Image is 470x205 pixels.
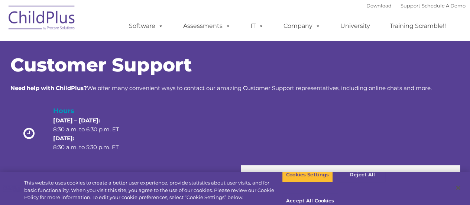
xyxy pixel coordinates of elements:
button: Reject All [339,167,386,183]
button: Cookies Settings [282,167,333,183]
a: Assessments [176,19,238,33]
span: We offer many convenient ways to contact our amazing Customer Support representatives, including ... [10,84,432,92]
strong: [DATE] – [DATE]: [53,117,100,124]
font: | [366,3,466,9]
div: This website uses cookies to create a better user experience, provide statistics about user visit... [24,179,282,201]
p: 8:30 a.m. to 6:30 p.m. ET 8:30 a.m. to 5:30 p.m. ET [53,116,132,152]
strong: Need help with ChildPlus? [10,84,87,92]
button: Close [450,180,466,196]
a: Schedule A Demo [422,3,466,9]
h4: Hours [53,106,132,116]
a: Company [276,19,328,33]
span: Customer Support [10,54,192,76]
a: Download [366,3,392,9]
a: University [333,19,377,33]
a: Training Scramble!! [382,19,453,33]
a: IT [243,19,271,33]
a: Software [121,19,171,33]
a: Support [401,3,420,9]
strong: [DATE]: [53,135,74,142]
img: ChildPlus by Procare Solutions [5,0,79,38]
